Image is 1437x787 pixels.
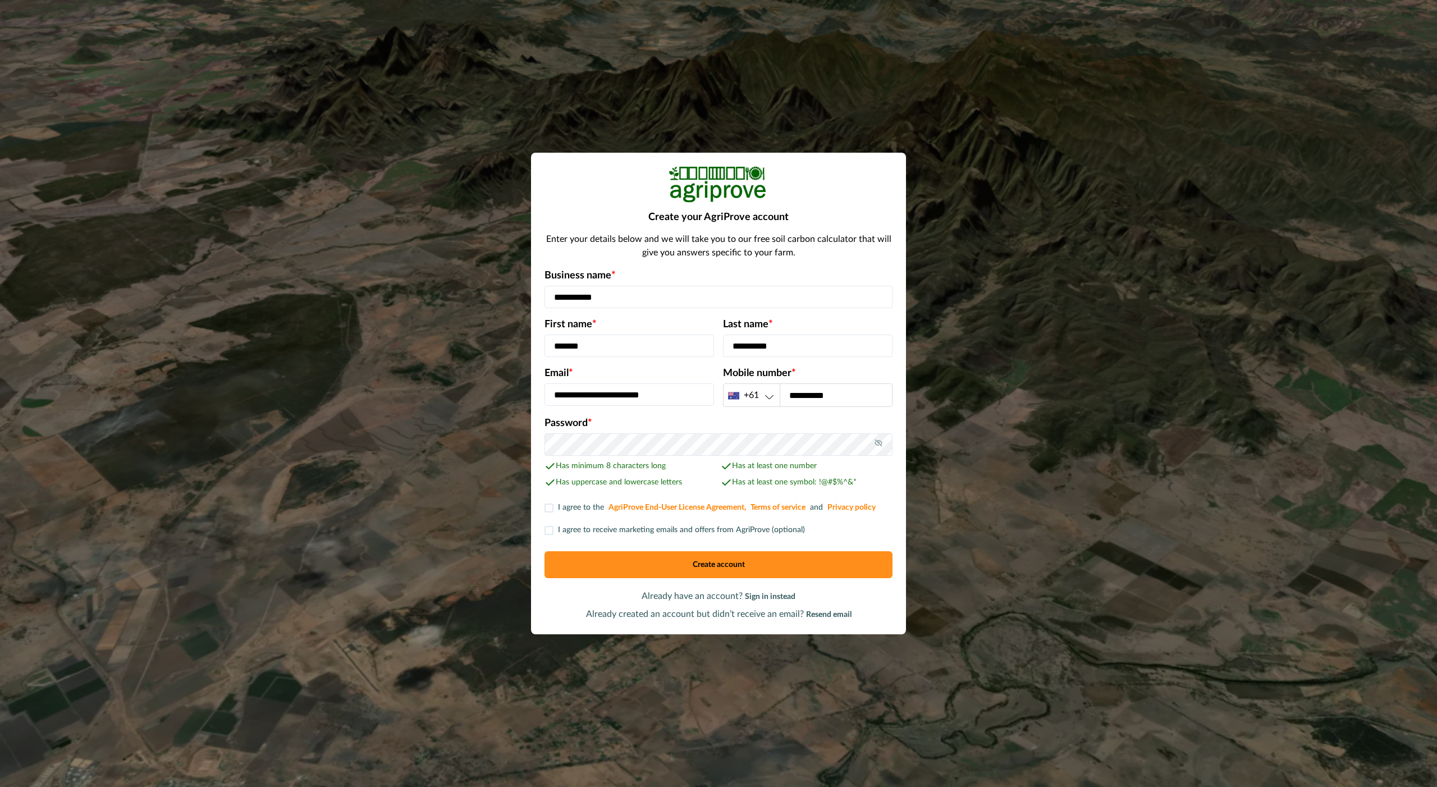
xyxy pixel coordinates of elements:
[668,166,769,203] img: Logo Image
[544,416,893,431] p: Password
[745,592,795,601] a: Sign in instead
[544,232,893,259] p: Enter your details below and we will take you to our free soil carbon calculator that will give y...
[806,610,852,619] a: Resend email
[608,504,746,511] a: AgriProve End-User License Agreement,
[806,611,852,619] span: Resend email
[544,551,893,578] button: Create account
[544,477,716,488] p: Has uppercase and lowercase letters
[723,317,893,332] p: Last name
[827,504,876,511] a: Privacy policy
[544,366,714,381] p: Email
[721,477,893,488] p: Has at least one symbol: !@#$%^&*
[558,502,878,514] p: I agree to the and
[544,317,714,332] p: First name
[544,607,893,621] p: Already created an account but didn’t receive an email?
[723,366,893,381] p: Mobile number
[544,212,893,224] h2: Create your AgriProve account
[721,460,893,472] p: Has at least one number
[544,268,893,283] p: Business name
[745,593,795,601] span: Sign in instead
[544,589,893,603] p: Already have an account?
[558,524,805,536] p: I agree to receive marketing emails and offers from AgriProve (optional)
[750,504,806,511] a: Terms of service
[544,460,712,472] p: Has minimum 8 characters long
